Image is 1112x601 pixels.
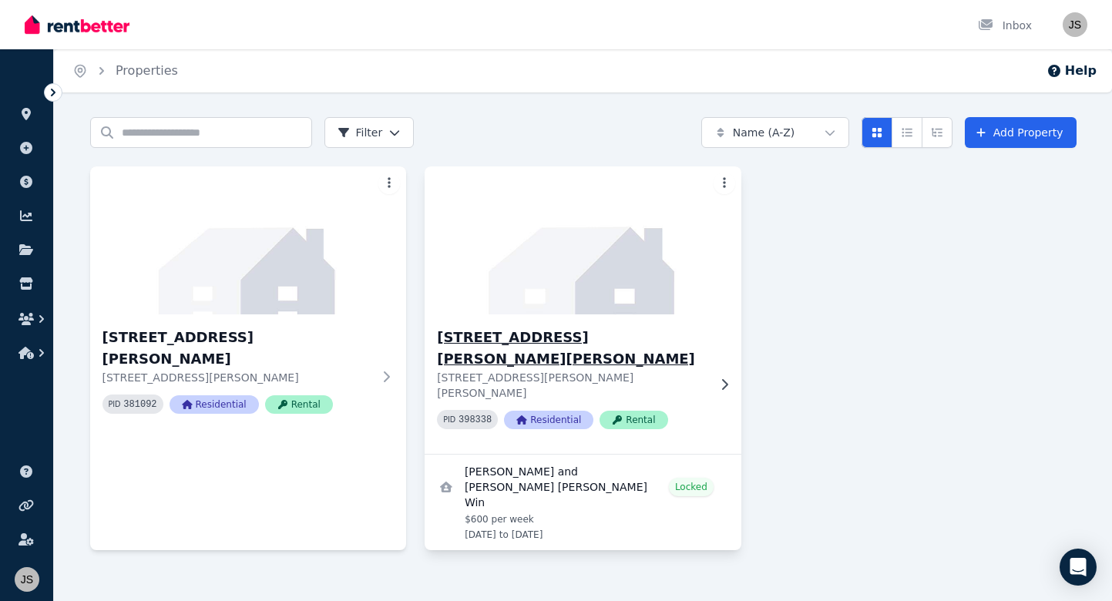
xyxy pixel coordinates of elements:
a: Properties [116,63,178,78]
a: View details for Sorita Heng and Sandi Shun Lai Win [425,455,741,550]
button: Card view [862,117,892,148]
p: [STREET_ADDRESS][PERSON_NAME] [102,370,373,385]
img: Jaimi-Lee Shepherd [15,567,39,592]
img: RentBetter [25,13,129,36]
div: Inbox [978,18,1032,33]
span: Filter [338,125,383,140]
button: Name (A-Z) [701,117,849,148]
button: Filter [324,117,415,148]
button: Expanded list view [922,117,952,148]
a: 1/54 Samford Rd, Alderley[STREET_ADDRESS][PERSON_NAME][STREET_ADDRESS][PERSON_NAME]PID 381092Resi... [90,166,407,438]
span: Residential [170,395,259,414]
span: Rental [265,395,333,414]
nav: Breadcrumb [54,49,197,92]
span: Rental [600,411,667,429]
p: [STREET_ADDRESS][PERSON_NAME][PERSON_NAME] [437,370,707,401]
button: More options [378,173,400,194]
div: View options [862,117,952,148]
small: PID [443,415,455,424]
h3: [STREET_ADDRESS][PERSON_NAME] [102,327,373,370]
span: Name (A-Z) [733,125,795,140]
div: Open Intercom Messenger [1060,549,1097,586]
button: Help [1046,62,1097,80]
button: Compact list view [892,117,922,148]
a: 4/9 Walsh St, Milton[STREET_ADDRESS][PERSON_NAME][PERSON_NAME][STREET_ADDRESS][PERSON_NAME][PERSO... [425,166,741,454]
h3: [STREET_ADDRESS][PERSON_NAME][PERSON_NAME] [437,327,707,370]
img: 4/9 Walsh St, Milton [417,163,749,318]
img: 1/54 Samford Rd, Alderley [90,166,407,314]
small: PID [109,400,121,408]
a: Add Property [965,117,1077,148]
button: More options [714,173,735,194]
img: Jaimi-Lee Shepherd [1063,12,1087,37]
code: 381092 [123,399,156,410]
span: Residential [504,411,593,429]
code: 398338 [459,415,492,425]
